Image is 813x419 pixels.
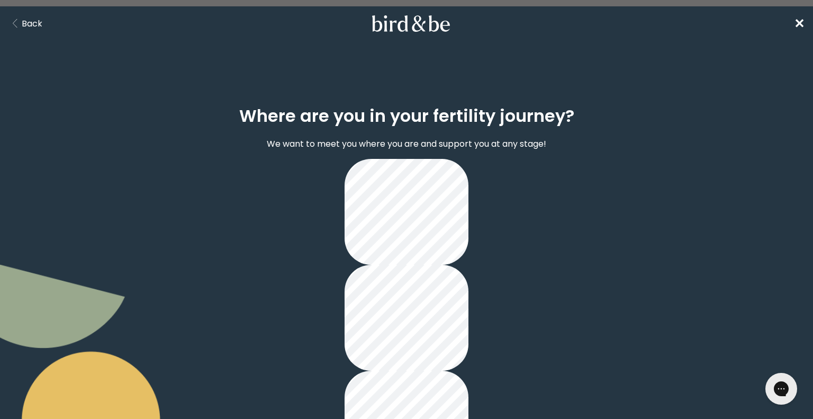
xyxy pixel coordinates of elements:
a: ✕ [794,14,805,33]
iframe: Gorgias live chat messenger [760,369,802,408]
h2: Where are you in your fertility journey? [239,103,574,129]
span: ✕ [794,15,805,32]
p: We want to meet you where you are and support you at any stage! [267,137,546,150]
button: Back Button [8,17,42,30]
